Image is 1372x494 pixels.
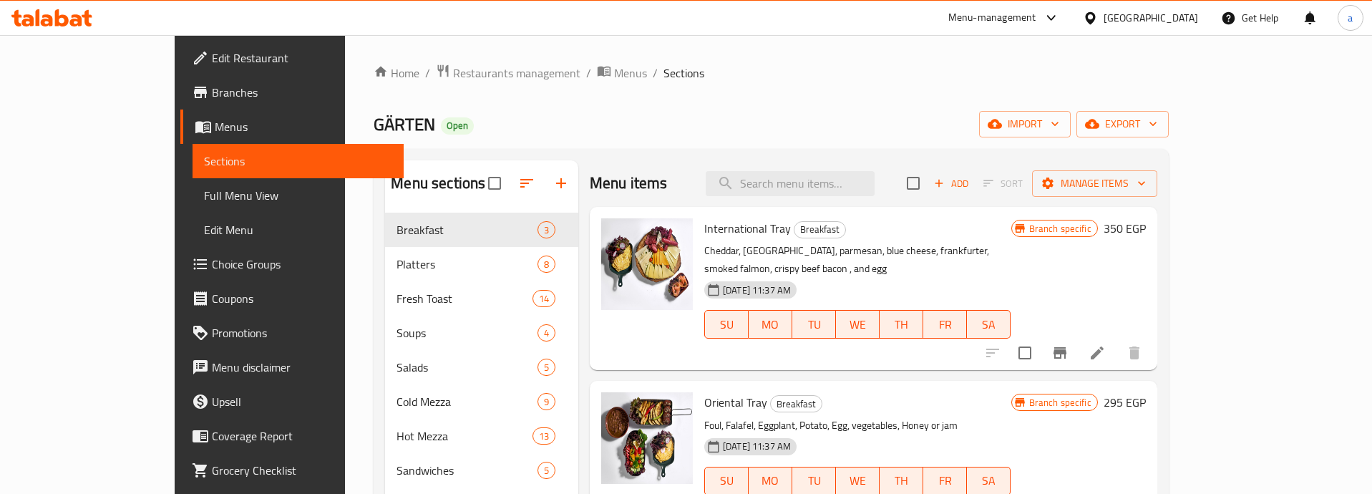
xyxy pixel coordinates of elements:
[385,316,578,350] div: Soups4
[215,118,392,135] span: Menus
[1023,222,1097,236] span: Branch specific
[212,393,392,410] span: Upsell
[396,462,537,479] span: Sandwiches
[180,453,404,488] a: Grocery Checklist
[180,41,404,75] a: Edit Restaurant
[396,290,532,307] span: Fresh Toast
[704,310,749,339] button: SU
[510,166,544,200] span: Sort sections
[537,393,555,410] div: items
[180,384,404,419] a: Upsell
[385,350,578,384] div: Salads5
[836,310,880,339] button: WE
[396,359,537,376] span: Salads
[979,111,1071,137] button: import
[711,470,743,491] span: SU
[928,173,974,195] button: Add
[212,290,392,307] span: Coupons
[385,453,578,488] div: Sandwiches5
[704,242,1011,278] p: Cheddar, [GEOGRAPHIC_DATA], parmesan, blue cheese, frankfurter, smoked falmon, crispy beef bacon ...
[396,324,537,342] span: Soups
[537,256,555,273] div: items
[533,430,555,443] span: 13
[212,427,392,445] span: Coverage Report
[770,395,822,412] div: Breakfast
[1117,336,1152,370] button: delete
[711,314,743,335] span: SU
[653,64,658,82] li: /
[537,221,555,238] div: items
[453,64,580,82] span: Restaurants management
[798,314,830,335] span: TU
[538,326,555,340] span: 4
[204,187,392,204] span: Full Menu View
[396,393,537,410] span: Cold Mezza
[794,221,846,238] div: Breakfast
[717,284,797,297] span: [DATE] 11:37 AM
[396,221,537,238] span: Breakfast
[771,396,822,412] span: Breakfast
[597,64,647,82] a: Menus
[212,359,392,376] span: Menu disclaimer
[396,256,537,273] span: Platters
[544,166,578,200] button: Add section
[538,223,555,237] span: 3
[374,108,435,140] span: GÄRTEN
[704,392,767,413] span: Oriental Tray
[973,314,1005,335] span: SA
[180,419,404,453] a: Coverage Report
[798,470,830,491] span: TU
[706,171,875,196] input: search
[204,221,392,238] span: Edit Menu
[974,173,1032,195] span: Select section first
[425,64,430,82] li: /
[436,64,580,82] a: Restaurants management
[1076,111,1169,137] button: export
[204,152,392,170] span: Sections
[754,470,787,491] span: MO
[928,173,974,195] span: Add item
[537,324,555,342] div: items
[385,384,578,419] div: Cold Mezza9
[929,470,961,491] span: FR
[180,110,404,144] a: Menus
[532,290,555,307] div: items
[193,213,404,247] a: Edit Menu
[532,427,555,445] div: items
[374,64,1168,82] nav: breadcrumb
[212,84,392,101] span: Branches
[792,310,836,339] button: TU
[586,64,591,82] li: /
[754,314,787,335] span: MO
[212,256,392,273] span: Choice Groups
[704,218,791,239] span: International Tray
[842,314,874,335] span: WE
[663,64,704,82] span: Sections
[537,462,555,479] div: items
[212,49,392,67] span: Edit Restaurant
[1023,396,1097,410] span: Branch specific
[1089,344,1106,362] a: Edit menu item
[1104,218,1146,238] h6: 350 EGP
[948,9,1036,26] div: Menu-management
[180,316,404,350] a: Promotions
[212,324,392,342] span: Promotions
[538,464,555,478] span: 5
[704,417,1011,435] p: Foul, Falafel, Eggplant, Potato, Egg, vegetables, Honey or jam
[396,427,532,445] div: Hot Mezza
[385,281,578,316] div: Fresh Toast14
[533,292,555,306] span: 14
[923,310,967,339] button: FR
[749,310,792,339] button: MO
[180,247,404,281] a: Choice Groups
[538,395,555,409] span: 9
[538,361,555,374] span: 5
[614,64,647,82] span: Menus
[880,310,923,339] button: TH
